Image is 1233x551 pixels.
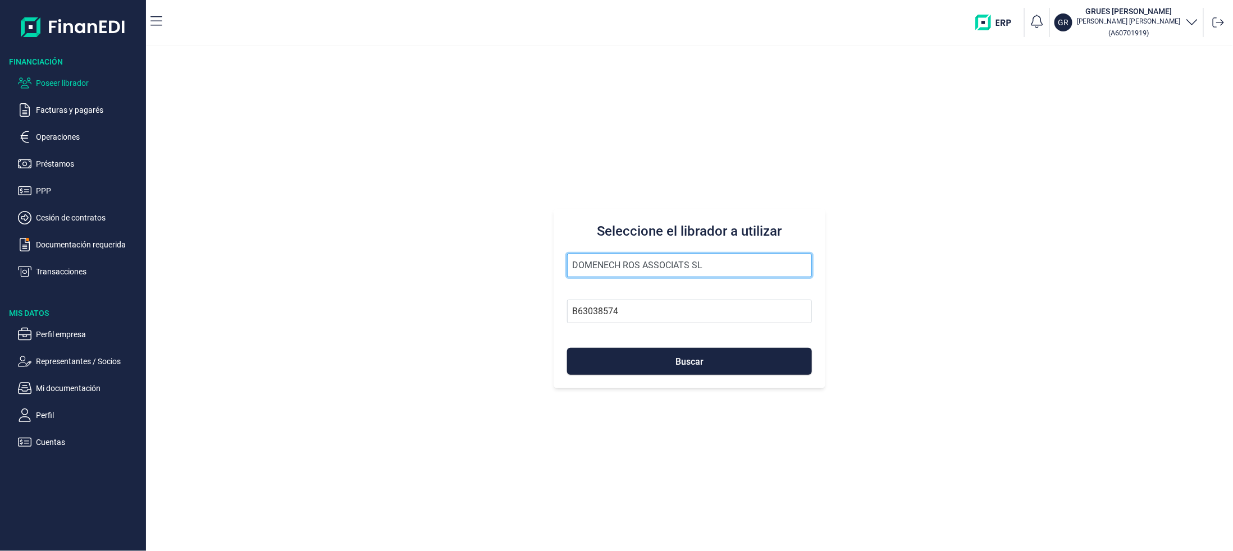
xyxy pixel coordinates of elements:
[36,382,141,395] p: Mi documentación
[36,408,141,422] p: Perfil
[675,357,704,366] span: Buscar
[18,157,141,171] button: Préstamos
[18,265,141,278] button: Transacciones
[18,130,141,144] button: Operaciones
[36,328,141,341] p: Perfil empresa
[567,348,812,375] button: Buscar
[18,328,141,341] button: Perfil empresa
[18,408,141,422] button: Perfil
[1109,29,1149,37] small: Copiar cif
[36,265,141,278] p: Transacciones
[18,76,141,90] button: Poseer librador
[18,103,141,117] button: Facturas y pagarés
[36,355,141,368] p: Representantes / Socios
[36,211,141,224] p: Cesión de contratos
[18,184,141,198] button: PPP
[36,238,141,251] p: Documentación requerida
[21,9,126,45] img: Logo de aplicación
[1077,17,1181,26] p: [PERSON_NAME] [PERSON_NAME]
[567,254,812,277] input: Seleccione la razón social
[18,435,141,449] button: Cuentas
[36,157,141,171] p: Préstamos
[18,382,141,395] button: Mi documentación
[36,184,141,198] p: PPP
[36,435,141,449] p: Cuentas
[36,130,141,144] p: Operaciones
[18,355,141,368] button: Representantes / Socios
[36,76,141,90] p: Poseer librador
[1077,6,1181,17] h3: GRUES [PERSON_NAME]
[36,103,141,117] p: Facturas y pagarés
[975,15,1020,30] img: erp
[1054,6,1199,39] button: GRGRUES [PERSON_NAME][PERSON_NAME] [PERSON_NAME](A60701919)
[567,222,812,240] h3: Seleccione el librador a utilizar
[567,300,812,323] input: Busque por NIF
[1058,17,1069,28] p: GR
[18,211,141,224] button: Cesión de contratos
[18,238,141,251] button: Documentación requerida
